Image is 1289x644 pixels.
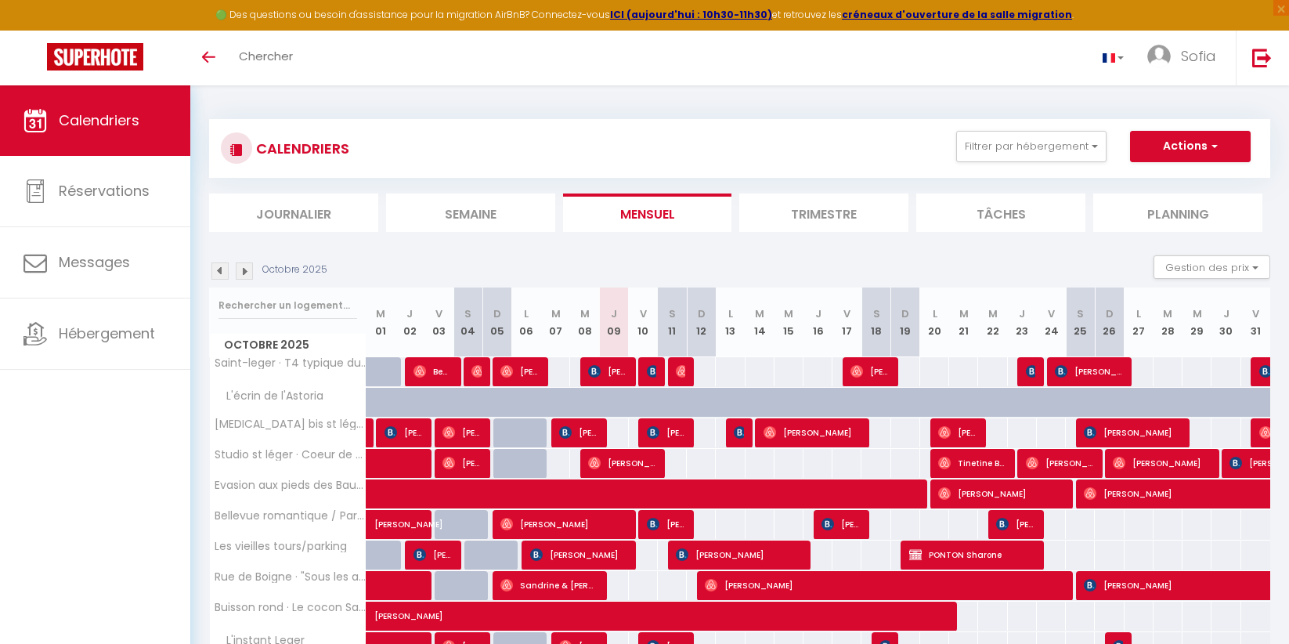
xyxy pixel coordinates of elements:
[988,306,998,321] abbr: M
[500,570,597,600] span: Sandrine & [PERSON_NAME]
[1113,448,1209,478] span: [PERSON_NAME]
[1181,46,1216,66] span: Sofia
[746,288,774,357] th: 14
[500,356,539,386] span: [PERSON_NAME]
[588,356,626,386] span: [PERSON_NAME] [PERSON_NAME]
[1182,288,1211,357] th: 29
[386,194,555,232] li: Semaine
[482,288,511,357] th: 05
[774,288,803,357] th: 15
[59,252,130,272] span: Messages
[1241,288,1270,357] th: 31
[47,43,143,71] img: Super Booking
[385,418,423,447] span: [PERSON_NAME]
[599,288,628,357] th: 09
[212,541,347,552] span: Les vieilles tours/parking
[716,288,745,357] th: 13
[1136,31,1236,85] a: ... Sofia
[755,306,764,321] abbr: M
[861,288,890,357] th: 18
[611,306,617,321] abbr: J
[366,602,395,631] a: [PERSON_NAME]
[1106,306,1114,321] abbr: D
[512,288,541,357] th: 06
[647,509,685,539] span: [PERSON_NAME]
[832,288,861,357] th: 17
[376,306,385,321] abbr: M
[530,540,626,570] span: [PERSON_NAME]
[669,306,676,321] abbr: S
[1125,288,1154,357] th: 27
[262,262,327,277] p: Octobre 2025
[676,540,801,570] span: [PERSON_NAME]
[705,570,1062,600] span: [PERSON_NAME]
[920,288,949,357] th: 20
[212,449,369,461] span: Studio st léger · Coeur de centre ville*neuf*wifi
[541,288,570,357] th: 07
[647,418,685,447] span: [PERSON_NAME]
[1055,356,1122,386] span: [PERSON_NAME]
[728,306,733,321] abbr: L
[843,306,850,321] abbr: V
[938,448,1006,478] span: Tinetine Bret
[1008,288,1037,357] th: 23
[687,288,716,357] th: 12
[442,448,481,478] span: [PERSON_NAME]
[784,306,793,321] abbr: M
[959,306,969,321] abbr: M
[698,306,706,321] abbr: D
[1252,306,1259,321] abbr: V
[1136,306,1141,321] abbr: L
[227,31,305,85] a: Chercher
[1163,306,1172,321] abbr: M
[239,48,293,64] span: Chercher
[956,131,1107,162] button: Filtrer par hébergement
[59,181,150,201] span: Réservations
[493,306,501,321] abbr: D
[764,418,860,447] span: [PERSON_NAME]
[978,288,1007,357] th: 22
[464,306,471,321] abbr: S
[366,510,395,540] a: [PERSON_NAME]
[1211,288,1240,357] th: 30
[374,593,1095,623] span: [PERSON_NAME]
[1026,448,1093,478] span: [PERSON_NAME]
[803,288,832,357] th: 16
[559,418,598,447] span: [PERSON_NAME] EL HABI
[551,306,561,321] abbr: M
[424,288,453,357] th: 03
[212,479,369,491] span: Evasion aux pieds des Bauges : "Le Granier"
[406,306,413,321] abbr: J
[435,306,442,321] abbr: V
[629,288,658,357] th: 10
[1154,288,1182,357] th: 28
[842,8,1072,21] a: créneaux d'ouverture de la salle migration
[610,8,772,21] a: ICI (aujourd'hui : 10h30-11h30)
[471,356,481,386] span: [PERSON_NAME]
[212,418,369,430] span: [MEDICAL_DATA] bis st léger · Élégant Appartement en plein centre historique
[1095,288,1124,357] th: 26
[395,288,424,357] th: 02
[949,288,978,357] th: 21
[1130,131,1251,162] button: Actions
[218,291,357,320] input: Rechercher un logement...
[815,306,821,321] abbr: J
[210,334,366,356] span: Octobre 2025
[676,356,685,386] span: [PERSON_NAME]
[1048,306,1055,321] abbr: V
[1223,306,1229,321] abbr: J
[374,501,446,531] span: [PERSON_NAME]
[734,418,743,447] span: [PERSON_NAME]
[453,288,482,357] th: 04
[212,571,369,583] span: Rue de Boigne · "Sous les arcades" WIFI-Centre historique
[500,509,626,539] span: [PERSON_NAME]
[366,418,374,448] a: [PERSON_NAME]
[1077,306,1084,321] abbr: S
[916,194,1085,232] li: Tâches
[938,479,1063,508] span: [PERSON_NAME]
[1066,288,1095,357] th: 25
[442,418,481,447] span: [PERSON_NAME]
[252,131,349,166] h3: CALENDRIERS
